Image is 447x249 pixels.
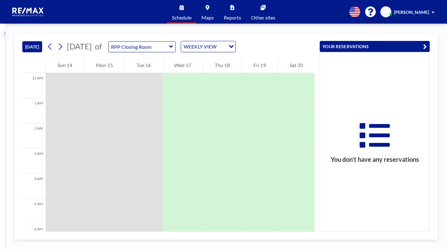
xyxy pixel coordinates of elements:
div: 1 AM [22,98,46,123]
div: Sun 14 [46,57,84,73]
input: Search for option [218,42,225,51]
span: Maps [201,15,214,20]
button: [DATE] [22,41,42,52]
input: RPP Closing Room [109,42,169,52]
div: Thu 18 [203,57,241,73]
div: 2 AM [22,123,46,149]
div: Fri 19 [242,57,278,73]
span: Schedule [172,15,191,20]
div: 4 AM [22,174,46,199]
div: 3 AM [22,149,46,174]
span: [DATE] [67,42,92,51]
span: [PERSON_NAME] [394,9,429,15]
div: Tue 16 [125,57,163,73]
img: organization-logo [10,6,47,18]
button: YOUR RESERVATIONS [320,41,430,52]
span: SH [383,9,389,15]
div: Sat 20 [278,57,315,73]
div: 5 AM [22,199,46,224]
h3: You don’t have any reservations [320,156,429,163]
span: WEEKLY VIEW [182,42,218,51]
span: Other sites [251,15,275,20]
div: 12 AM [22,73,46,98]
div: Search for option [181,41,235,52]
span: of [95,42,102,51]
div: Mon 15 [84,57,124,73]
span: Reports [224,15,241,20]
div: Wed 17 [163,57,203,73]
